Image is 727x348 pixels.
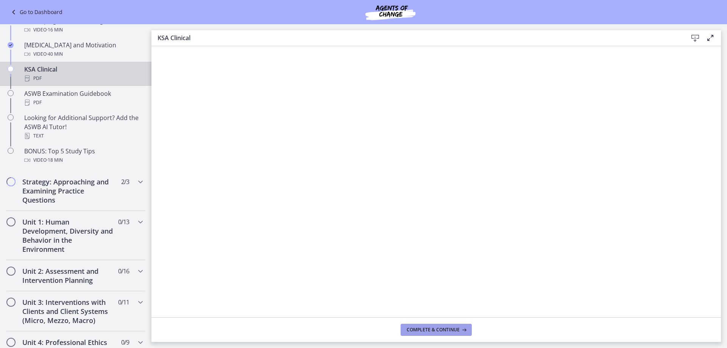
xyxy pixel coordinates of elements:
[47,25,63,34] span: · 16 min
[24,25,142,34] div: Video
[24,50,142,59] div: Video
[118,298,129,307] span: 0 / 11
[401,324,472,336] button: Complete & continue
[24,147,142,165] div: BONUS: Top 5 Study Tips
[24,74,142,83] div: PDF
[407,327,460,333] span: Complete & continue
[22,267,115,285] h2: Unit 2: Assessment and Intervention Planning
[24,156,142,165] div: Video
[158,33,676,42] h3: KSA Clinical
[121,338,129,347] span: 0 / 9
[47,50,63,59] span: · 40 min
[9,8,62,17] a: Go to Dashboard
[345,3,436,21] img: Agents of Change Social Work Test Prep
[22,298,115,325] h2: Unit 3: Interventions with Clients and Client Systems (Micro, Mezzo, Macro)
[24,89,142,107] div: ASWB Examination Guidebook
[24,41,142,59] div: [MEDICAL_DATA] and Motivation
[121,177,129,186] span: 2 / 3
[8,42,14,48] i: Completed
[47,156,63,165] span: · 18 min
[24,113,142,140] div: Looking for Additional Support? Add the ASWB AI Tutor!
[24,16,142,34] div: Developing Critical Thinking Skills
[22,177,115,204] h2: Strategy: Approaching and Examining Practice Questions
[118,217,129,226] span: 0 / 13
[118,267,129,276] span: 0 / 16
[24,98,142,107] div: PDF
[24,65,142,83] div: KSA Clinical
[24,131,142,140] div: Text
[22,217,115,254] h2: Unit 1: Human Development, Diversity and Behavior in the Environment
